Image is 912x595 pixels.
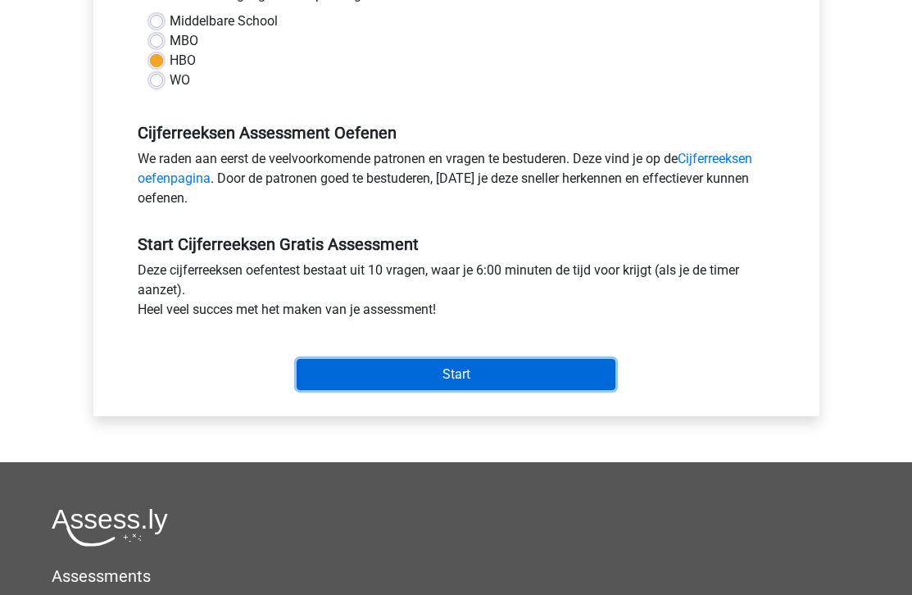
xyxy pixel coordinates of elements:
div: We raden aan eerst de veelvoorkomende patronen en vragen te bestuderen. Deze vind je op de . Door... [125,149,787,215]
label: WO [170,70,190,90]
h5: Start Cijferreeksen Gratis Assessment [138,234,775,254]
div: Deze cijferreeksen oefentest bestaat uit 10 vragen, waar je 6:00 minuten de tijd voor krijgt (als... [125,261,787,326]
h5: Cijferreeksen Assessment Oefenen [138,123,775,143]
img: Assessly logo [52,508,168,547]
label: MBO [170,31,198,51]
input: Start [297,359,615,390]
h5: Assessments [52,566,860,586]
label: HBO [170,51,196,70]
label: Middelbare School [170,11,278,31]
